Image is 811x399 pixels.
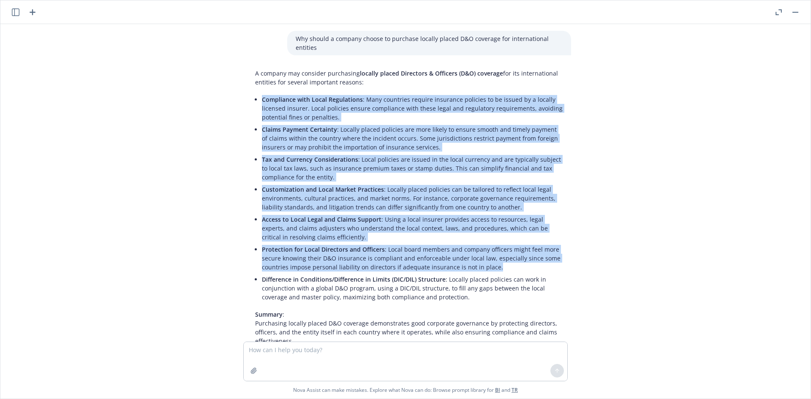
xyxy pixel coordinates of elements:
[262,275,563,301] p: : Locally placed policies can work in conjunction with a global D&O program, using a DIC/DIL stru...
[262,125,563,152] p: : Locally placed policies are more likely to ensure smooth and timely payment of claims within th...
[262,185,384,193] span: Customization and Local Market Practices
[495,386,500,394] a: BI
[262,245,563,271] p: : Local board members and company officers might feel more secure knowing their D&O insurance is ...
[262,275,446,283] span: Difference in Conditions/Difference in Limits (DIC/DIL) Structure
[262,245,385,253] span: Protection for Local Directors and Officers
[262,95,563,122] p: : Many countries require insurance policies to be issued by a locally licensed insurer. Local pol...
[255,310,283,318] span: Summary
[262,215,381,223] span: Access to Local Legal and Claims Support
[512,386,518,394] a: TR
[262,95,363,103] span: Compliance with Local Regulations
[262,155,358,163] span: Tax and Currency Considerations
[360,69,503,77] span: locally placed Directors & Officers (D&O) coverage
[296,34,563,52] p: Why should a company choose to purchase locally placed D&O coverage for international entities
[262,125,337,133] span: Claims Payment Certainty
[293,381,518,399] span: Nova Assist can make mistakes. Explore what Nova can do: Browse prompt library for and
[262,155,563,182] p: : Local policies are issued in the local currency and are typically subject to local tax laws, su...
[255,310,563,345] p: : Purchasing locally placed D&O coverage demonstrates good corporate governance by protecting dir...
[262,215,563,242] p: : Using a local insurer provides access to resources, legal experts, and claims adjusters who und...
[262,185,563,212] p: : Locally placed policies can be tailored to reflect local legal environments, cultural practices...
[255,69,563,87] p: A company may consider purchasing for its international entities for several important reasons:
